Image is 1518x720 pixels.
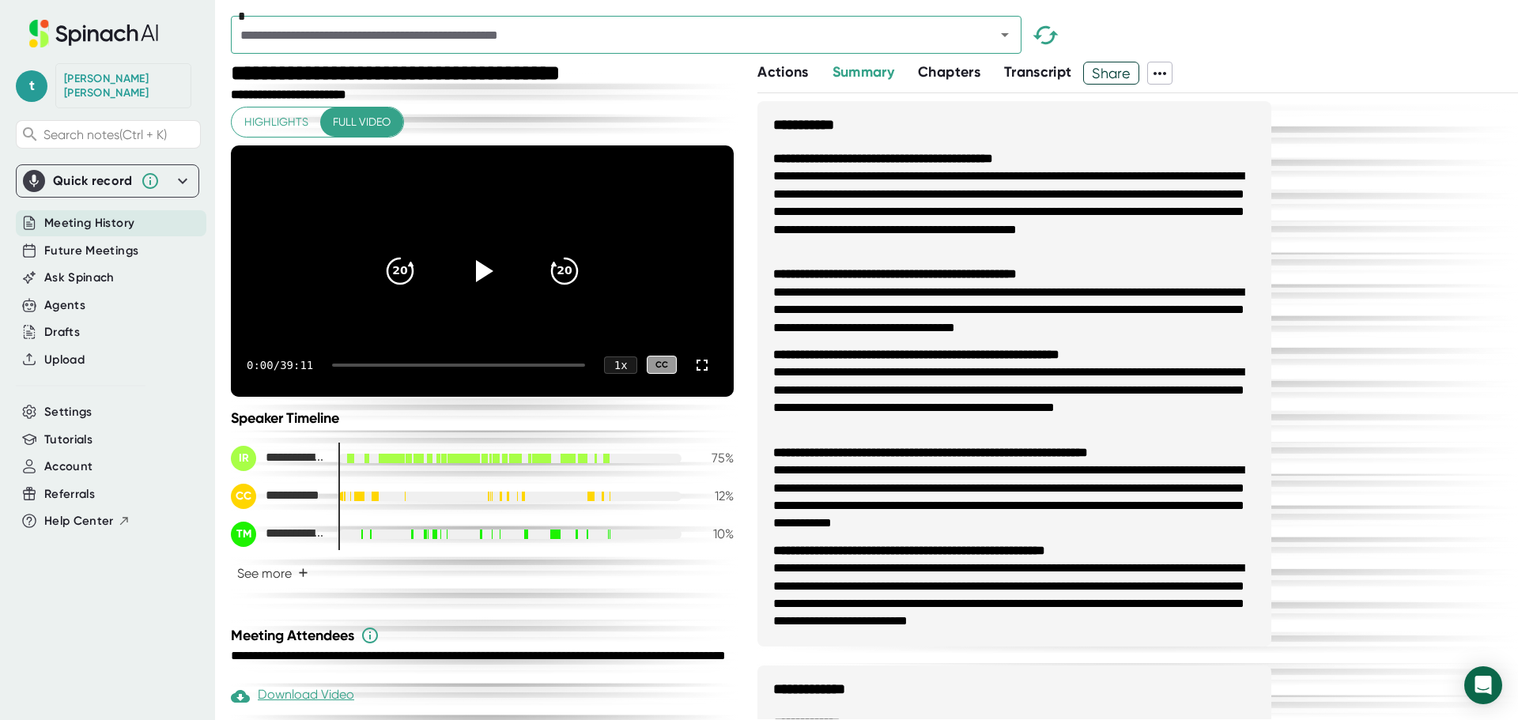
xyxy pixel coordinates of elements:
[231,409,734,427] div: Speaker Timeline
[44,269,115,287] button: Ask Spinach
[994,24,1016,46] button: Open
[44,512,114,530] span: Help Center
[694,450,734,466] div: 75 %
[1004,63,1072,81] span: Transcript
[16,70,47,102] span: t
[694,526,734,541] div: 10 %
[44,296,85,315] button: Agents
[604,356,637,374] div: 1 x
[44,242,138,260] button: Future Meetings
[1004,62,1072,83] button: Transcript
[44,458,93,476] button: Account
[23,165,192,197] div: Quick record
[231,522,326,547] div: Taylor Miller
[833,62,894,83] button: Summary
[44,485,95,503] button: Referrals
[44,512,130,530] button: Help Center
[833,63,894,81] span: Summary
[320,107,403,137] button: Full video
[44,351,85,369] button: Upload
[231,484,326,509] div: Camila Ceal
[918,62,980,83] button: Chapters
[298,567,308,579] span: +
[918,63,980,81] span: Chapters
[43,127,167,142] span: Search notes (Ctrl + K)
[757,62,808,83] button: Actions
[64,72,183,100] div: Taylor Miller
[44,323,80,341] button: Drafts
[244,112,308,132] span: Highlights
[231,560,315,587] button: See more+
[1083,62,1139,85] button: Share
[694,488,734,503] div: 12 %
[232,107,321,137] button: Highlights
[44,403,93,421] button: Settings
[247,359,313,371] div: 0:00 / 39:11
[44,431,93,449] button: Tutorials
[231,687,354,706] div: Download Video
[231,446,326,471] div: Igor Remeniuk
[53,173,133,189] div: Quick record
[231,484,256,509] div: CC
[231,446,256,471] div: IR
[231,626,738,645] div: Meeting Attendees
[757,63,808,81] span: Actions
[231,522,256,547] div: TM
[647,356,677,374] div: CC
[44,214,134,232] button: Meeting History
[333,112,391,132] span: Full video
[1084,59,1138,87] span: Share
[1464,666,1502,704] div: Open Intercom Messenger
